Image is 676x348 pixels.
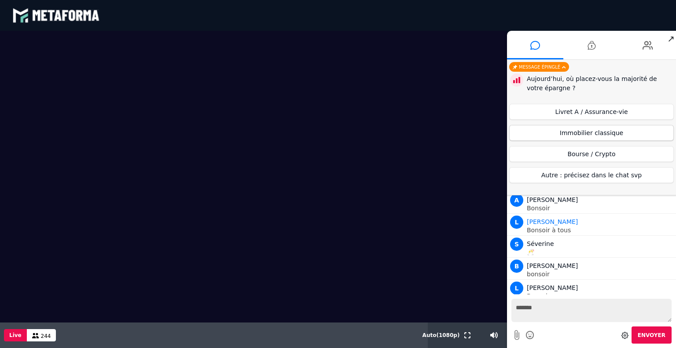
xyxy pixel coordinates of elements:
[527,249,674,255] p: 🥂
[509,104,674,120] button: Livret A / Assurance-vie
[527,284,578,291] span: [PERSON_NAME]
[632,326,672,344] button: Envoyer
[509,125,674,141] button: Immobilier classique
[509,146,674,162] button: Bourse / Crypto
[510,260,523,273] span: B
[41,333,51,339] span: 244
[510,238,523,251] span: S
[4,329,27,341] button: Live
[509,62,569,72] div: Message épinglé
[421,322,462,348] button: Auto(1080p)
[527,240,554,247] span: Séverine
[527,218,578,225] span: Animateur
[527,205,674,211] p: Bonsoir
[527,227,674,233] p: Bonsoir à tous
[527,293,674,299] p: Bonsoir
[510,282,523,295] span: L
[666,31,676,47] span: ↗
[510,216,523,229] span: L
[527,196,578,203] span: [PERSON_NAME]
[527,262,578,269] span: [PERSON_NAME]
[527,74,674,93] div: Aujourd’hui, où placez-vous la majorité de votre épargne ?
[527,271,674,277] p: bonsoir
[638,332,665,338] span: Envoyer
[510,194,523,207] span: A
[422,332,460,338] span: Auto ( 1080 p)
[509,167,674,183] button: Autre : précisez dans le chat svp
